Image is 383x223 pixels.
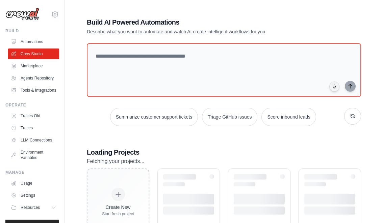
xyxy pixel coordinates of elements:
[87,148,361,157] h3: Loading Projects
[87,18,314,27] h1: Build AI Powered Automations
[87,28,314,35] p: Describe what you want to automate and watch AI create intelligent workflows for you
[21,205,40,210] span: Resources
[8,110,59,121] a: Traces Old
[202,108,257,126] button: Triage GitHub issues
[329,82,339,92] button: Click to speak your automation idea
[8,49,59,59] a: Crew Studio
[5,8,39,21] img: Logo
[8,85,59,96] a: Tools & Integrations
[5,102,59,108] div: Operate
[8,147,59,163] a: Environment Variables
[8,73,59,84] a: Agents Repository
[110,108,198,126] button: Summarize customer support tickets
[8,61,59,71] a: Marketplace
[8,123,59,133] a: Traces
[5,170,59,175] div: Manage
[344,108,361,125] button: Get new suggestions
[8,202,59,213] button: Resources
[8,178,59,189] a: Usage
[8,36,59,47] a: Automations
[102,211,134,217] div: Start fresh project
[8,190,59,201] a: Settings
[87,157,361,166] p: Fetching your projects...
[102,204,134,211] div: Create New
[5,28,59,34] div: Build
[8,135,59,146] a: LLM Connections
[261,108,316,126] button: Score inbound leads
